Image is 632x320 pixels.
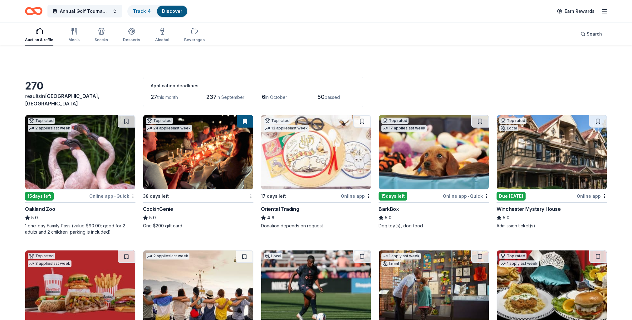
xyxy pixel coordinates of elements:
a: Home [25,4,42,18]
a: Image for Oriental TradingTop rated13 applieslast week17 days leftOnline appOriental Trading4.8Do... [261,115,371,229]
div: Local [499,125,518,131]
span: 4.8 [267,214,274,221]
div: Beverages [184,37,205,42]
button: Annual Golf Tournament Fundraiser [47,5,122,17]
div: 3 applies last week [28,260,71,267]
a: Image for BarkBoxTop rated17 applieslast week15days leftOnline app•QuickBarkBox5.0Dog toy(s), dog... [379,115,489,229]
div: Local [264,253,282,259]
div: results [25,92,135,107]
div: Top rated [264,118,291,124]
span: • [468,194,469,199]
a: Image for Oakland ZooTop rated2 applieslast week15days leftOnline app•QuickOakland Zoo5.01 one-da... [25,115,135,235]
div: 38 days left [143,192,169,200]
span: in September [217,95,244,100]
div: Desserts [123,37,140,42]
div: Admission ticket(s) [497,223,607,229]
button: Beverages [184,25,205,46]
div: 24 applies last week [146,125,192,132]
button: Snacks [95,25,108,46]
div: Auction & raffle [25,37,53,42]
div: Top rated [146,118,173,124]
div: Alcohol [155,37,169,42]
span: 237 [206,94,217,100]
div: Due [DATE] [497,192,526,201]
img: Image for Oriental Trading [261,115,371,189]
a: Discover [162,8,182,14]
span: 5.0 [503,214,509,221]
a: Image for Winchester Mystery HouseTop ratedLocalDue [DATE]Online appWinchester Mystery House5.0Ad... [497,115,607,229]
div: 270 [25,80,135,92]
span: 6 [262,94,265,100]
div: 1 apply last week [381,253,421,259]
img: Image for BarkBox [379,115,489,189]
span: in [25,93,100,107]
div: Online app Quick [443,192,489,200]
div: Online app [577,192,607,200]
div: Donation depends on request [261,223,371,229]
img: Image for Winchester Mystery House [497,115,607,189]
a: Earn Rewards [553,6,598,17]
button: Alcohol [155,25,169,46]
div: Top rated [28,118,55,124]
span: 5.0 [31,214,38,221]
span: Annual Golf Tournament Fundraiser [60,7,110,15]
div: 13 applies last week [264,125,309,132]
div: CookinGenie [143,205,173,213]
span: this month [157,95,178,100]
div: Oriental Trading [261,205,299,213]
div: 15 days left [379,192,407,201]
div: Oakland Zoo [25,205,55,213]
div: Meals [68,37,80,42]
div: Top rated [28,253,55,259]
div: Local [381,261,400,267]
div: 17 applies last week [381,125,427,132]
div: Snacks [95,37,108,42]
span: in October [265,95,287,100]
span: 5.0 [385,214,391,221]
a: Track· 4 [133,8,151,14]
div: 1 apply last week [499,260,539,267]
span: 5.0 [149,214,156,221]
span: 27 [151,94,157,100]
div: Online app [341,192,371,200]
button: Track· 4Discover [127,5,188,17]
span: passed [325,95,340,100]
img: Image for CookinGenie [143,115,253,189]
div: Winchester Mystery House [497,205,561,213]
button: Search [576,28,607,40]
div: One $200 gift card [143,223,253,229]
div: Top rated [499,253,527,259]
button: Desserts [123,25,140,46]
div: 15 days left [25,192,54,201]
div: BarkBox [379,205,399,213]
span: Search [587,30,602,38]
div: Application deadlines [151,82,355,90]
div: Top rated [381,118,409,124]
span: • [114,194,115,199]
div: 2 applies last week [28,125,71,132]
span: [GEOGRAPHIC_DATA], [GEOGRAPHIC_DATA] [25,93,100,107]
div: Dog toy(s), dog food [379,223,489,229]
div: 2 applies last week [146,253,189,259]
div: Top rated [499,118,527,124]
img: Image for Oakland Zoo [25,115,135,189]
a: Image for CookinGenieTop rated24 applieslast week38 days leftCookinGenie5.0One $200 gift card [143,115,253,229]
span: 50 [317,94,325,100]
button: Meals [68,25,80,46]
div: 1 one-day Family Pass (value $90.00; good for 2 adults and 2 children; parking is included) [25,223,135,235]
div: Online app Quick [89,192,135,200]
button: Auction & raffle [25,25,53,46]
div: 17 days left [261,192,286,200]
